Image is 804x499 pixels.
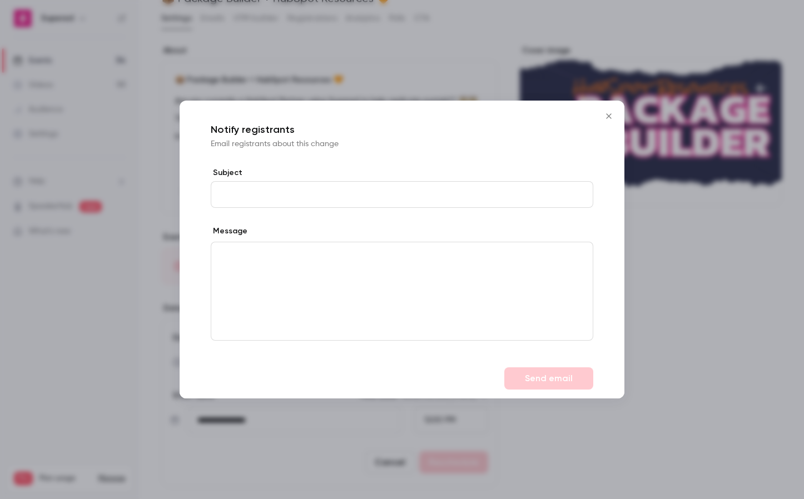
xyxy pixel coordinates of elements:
[211,226,247,237] label: Message
[211,138,593,149] p: Email registrants about this change
[598,105,620,127] button: Close
[211,242,593,340] div: editor
[211,167,593,178] label: Subject
[211,123,593,136] p: Notify registrants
